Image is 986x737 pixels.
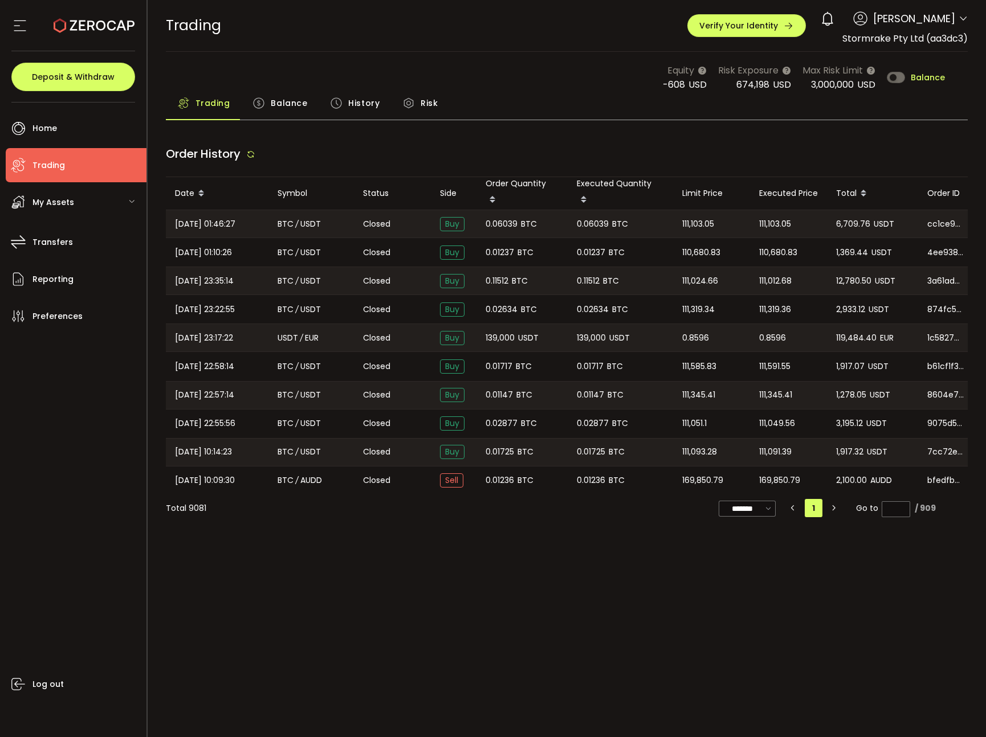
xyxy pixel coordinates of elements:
span: BTC [521,303,537,316]
span: BTC [518,445,533,458]
em: / [295,303,299,316]
span: Closed [363,218,390,230]
span: BTC [518,474,533,487]
span: 9075d5e7-c64f-41b3-9eca-8e478bd37164 [927,417,964,429]
span: 1,917.32 [836,445,863,458]
div: Limit Price [673,187,750,200]
span: 0.01147 [486,388,513,402]
span: USDT [300,218,321,231]
span: Transfers [32,234,73,251]
span: Deposit & Withdraw [32,73,115,81]
span: USDT [871,246,892,259]
em: / [295,388,299,402]
span: BTC [278,246,294,259]
span: USDT [875,275,895,288]
span: EUR [305,331,319,345]
span: USDT [518,331,539,345]
em: / [295,417,299,430]
span: [DATE] 23:17:22 [175,331,233,345]
span: 111,319.36 [759,303,791,316]
span: 0.06039 [486,218,518,231]
span: 0.01717 [577,360,604,373]
span: 8604e7ad-b707-4ecd-b0ae-44af448d3563 [927,389,964,401]
span: 111,049.56 [759,417,795,430]
span: Balance [911,73,945,81]
li: 1 [805,499,822,517]
span: Buy [440,445,465,459]
span: BTC [278,218,294,231]
span: 111,024.66 [682,275,718,288]
span: Buy [440,274,465,288]
span: USDT [300,360,321,373]
span: BTC [609,246,625,259]
span: 110,680.83 [759,246,797,259]
span: 674,198 [736,78,769,91]
span: AUDD [870,474,892,487]
span: USDT [874,218,894,231]
span: 0.01237 [486,246,514,259]
span: [DATE] 22:55:56 [175,417,235,430]
span: Balance [271,92,307,114]
span: USDT [300,246,321,259]
span: EUR [880,331,894,345]
span: 1,369.44 [836,246,868,259]
button: Verify Your Identity [687,14,806,37]
span: b61cf1f3-e2c7-43fe-80a1-47765628896e [927,361,964,372]
span: BTC [609,445,625,458]
em: / [300,331,303,345]
span: Home [32,120,57,137]
span: BTC [278,360,294,373]
span: 0.02877 [486,417,518,430]
span: 169,850.79 [759,474,800,487]
span: Equity [667,63,694,77]
span: Verify Your Identity [699,22,778,30]
span: [DATE] 10:14:23 [175,445,232,458]
span: 0.02877 [577,417,609,430]
span: USDT [868,360,889,373]
span: USDT [869,303,889,316]
span: Stormrake Pty Ltd (aa3dc3) [842,32,968,45]
span: 2,100.00 [836,474,867,487]
div: / 909 [915,502,936,514]
span: 6,709.76 [836,218,870,231]
div: Side [431,187,476,200]
span: USDT [278,331,298,345]
span: Buy [440,217,465,231]
div: Executed Quantity [568,177,673,210]
span: USDT [300,275,321,288]
span: 169,850.79 [682,474,723,487]
span: Trading [32,157,65,174]
span: Trading [195,92,230,114]
span: USDT [609,331,630,345]
span: 0.01725 [486,445,514,458]
span: History [348,92,380,114]
span: BTC [518,246,533,259]
span: 1c5827a9-7143-4ec7-81a6-e65020b42b42 [927,332,964,344]
span: BTC [609,474,625,487]
span: 139,000 [577,331,606,345]
span: 3,000,000 [811,78,854,91]
span: 111,091.39 [759,445,792,458]
div: Executed Price [750,187,827,200]
span: [DATE] 23:22:55 [175,303,235,316]
span: [PERSON_NAME] [873,11,955,26]
span: BTC [278,303,294,316]
span: Risk [421,92,438,114]
span: [DATE] 01:46:27 [175,218,235,231]
span: 0.8596 [759,331,786,345]
span: 111,012.68 [759,275,792,288]
span: BTC [516,388,532,402]
span: Sell [440,473,463,488]
div: Status [354,187,431,200]
div: Symbol [268,187,354,200]
span: BTC [278,417,294,430]
span: Buy [440,416,465,431]
div: Total [827,184,918,203]
span: BTC [612,218,628,231]
em: / [295,246,299,259]
span: BTC [278,275,294,288]
span: BTC [608,388,624,402]
span: BTC [516,360,532,373]
span: 0.01236 [577,474,605,487]
span: USDT [300,388,321,402]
